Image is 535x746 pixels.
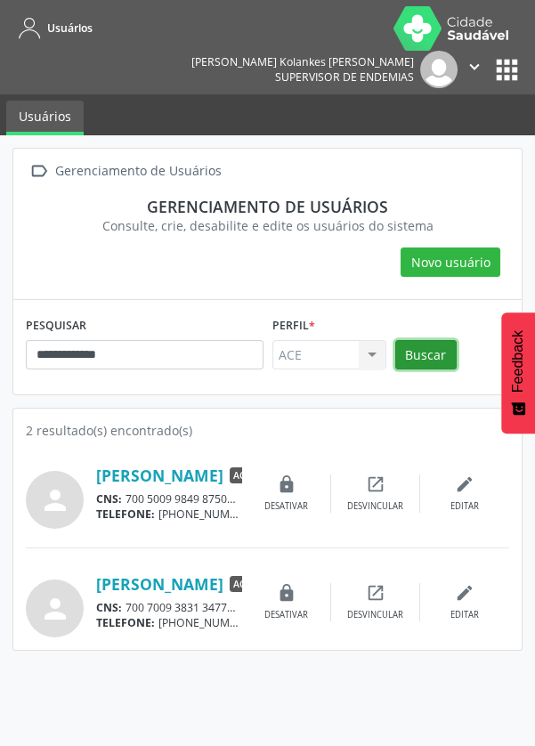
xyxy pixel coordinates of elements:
[38,197,497,216] div: Gerenciamento de usuários
[230,576,254,592] span: ACE
[411,253,490,272] span: Novo usuário
[272,312,315,340] label: Perfil
[491,54,523,85] button: apps
[96,466,223,485] a: [PERSON_NAME]
[12,13,93,43] a: Usuários
[26,312,86,340] label: PESQUISAR
[239,491,263,507] span: CPF:
[510,330,526,393] span: Feedback
[277,474,296,494] i: lock
[96,507,155,522] span: TELEFONE:
[96,600,242,615] div: 700 7009 3831 3477 017.391.299-03
[455,474,474,494] i: edit
[38,216,497,235] div: Consulte, crie, desabilite e edite os usuários do sistema
[230,467,254,483] span: ACE
[395,340,457,370] button: Buscar
[96,574,223,594] a: [PERSON_NAME]
[264,609,308,621] div: Desativar
[26,421,509,440] div: 2 resultado(s) encontrado(s)
[277,583,296,603] i: lock
[401,247,500,278] button: Novo usuário
[39,593,71,625] i: person
[420,51,458,88] img: img
[47,20,93,36] span: Usuários
[96,491,122,507] span: CNS:
[96,615,242,630] div: [PHONE_NUMBER]
[96,615,155,630] span: TELEFONE:
[366,474,385,494] i: open_in_new
[501,312,535,434] button: Feedback - Mostrar pesquisa
[450,609,479,621] div: Editar
[96,600,122,615] span: CNS:
[458,51,491,88] button: 
[6,101,84,135] a: Usuários
[26,158,224,184] a:  Gerenciamento de Usuários
[455,583,474,603] i: edit
[191,54,414,69] div: [PERSON_NAME] Kolankes [PERSON_NAME]
[366,583,385,603] i: open_in_new
[96,507,242,522] div: [PHONE_NUMBER]
[39,484,71,516] i: person
[239,600,263,615] span: CPF:
[347,500,403,513] div: Desvincular
[52,158,224,184] div: Gerenciamento de Usuários
[26,158,52,184] i: 
[264,500,308,513] div: Desativar
[347,609,403,621] div: Desvincular
[275,69,414,85] span: Supervisor de Endemias
[465,57,484,77] i: 
[450,500,479,513] div: Editar
[96,491,242,507] div: 700 5009 9849 8750 029.789.506-09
